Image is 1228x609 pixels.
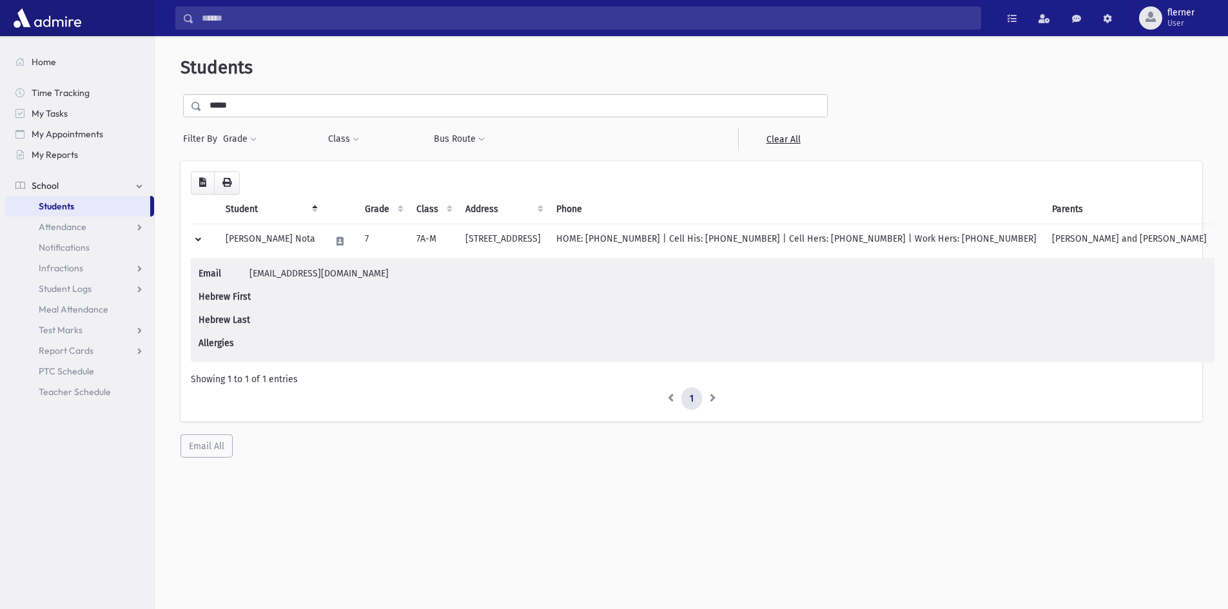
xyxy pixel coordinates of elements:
[39,221,86,233] span: Attendance
[32,87,90,99] span: Time Tracking
[39,262,83,274] span: Infractions
[5,361,154,382] a: PTC Schedule
[39,200,74,212] span: Students
[549,195,1044,224] th: Phone
[39,304,108,315] span: Meal Attendance
[199,290,251,304] span: Hebrew First
[199,336,247,350] span: Allergies
[249,268,389,279] span: [EMAIL_ADDRESS][DOMAIN_NAME]
[199,267,247,280] span: Email
[39,324,83,336] span: Test Marks
[32,128,103,140] span: My Appointments
[32,108,68,119] span: My Tasks
[218,195,323,224] th: Student: activate to sort column descending
[191,372,1192,386] div: Showing 1 to 1 of 1 entries
[5,278,154,299] a: Student Logs
[180,434,233,458] button: Email All
[199,313,250,327] span: Hebrew Last
[738,128,828,151] a: Clear All
[32,180,59,191] span: School
[5,144,154,165] a: My Reports
[5,299,154,320] a: Meal Attendance
[5,52,154,72] a: Home
[409,224,458,258] td: 7A-M
[357,224,409,258] td: 7
[191,171,215,195] button: CSV
[5,217,154,237] a: Attendance
[5,124,154,144] a: My Appointments
[5,175,154,196] a: School
[458,224,549,258] td: [STREET_ADDRESS]
[32,56,56,68] span: Home
[5,340,154,361] a: Report Cards
[5,320,154,340] a: Test Marks
[39,386,111,398] span: Teacher Schedule
[39,242,90,253] span: Notifications
[180,57,253,78] span: Students
[433,128,485,151] button: Bus Route
[222,128,257,151] button: Grade
[39,365,94,377] span: PTC Schedule
[5,258,154,278] a: Infractions
[1044,224,1214,258] td: [PERSON_NAME] and [PERSON_NAME]
[327,128,360,151] button: Class
[194,6,980,30] input: Search
[458,195,549,224] th: Address: activate to sort column ascending
[5,103,154,124] a: My Tasks
[681,387,702,411] a: 1
[409,195,458,224] th: Class: activate to sort column ascending
[183,132,222,146] span: Filter By
[39,283,92,295] span: Student Logs
[39,345,93,356] span: Report Cards
[214,171,240,195] button: Print
[1167,8,1194,18] span: flerner
[218,224,323,258] td: [PERSON_NAME] Nota
[1167,18,1194,28] span: User
[10,5,84,31] img: AdmirePro
[32,149,78,160] span: My Reports
[5,196,150,217] a: Students
[5,237,154,258] a: Notifications
[357,195,409,224] th: Grade: activate to sort column ascending
[5,82,154,103] a: Time Tracking
[1044,195,1214,224] th: Parents
[5,382,154,402] a: Teacher Schedule
[549,224,1044,258] td: HOME: [PHONE_NUMBER] | Cell His: [PHONE_NUMBER] | Cell Hers: [PHONE_NUMBER] | Work Hers: [PHONE_N...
